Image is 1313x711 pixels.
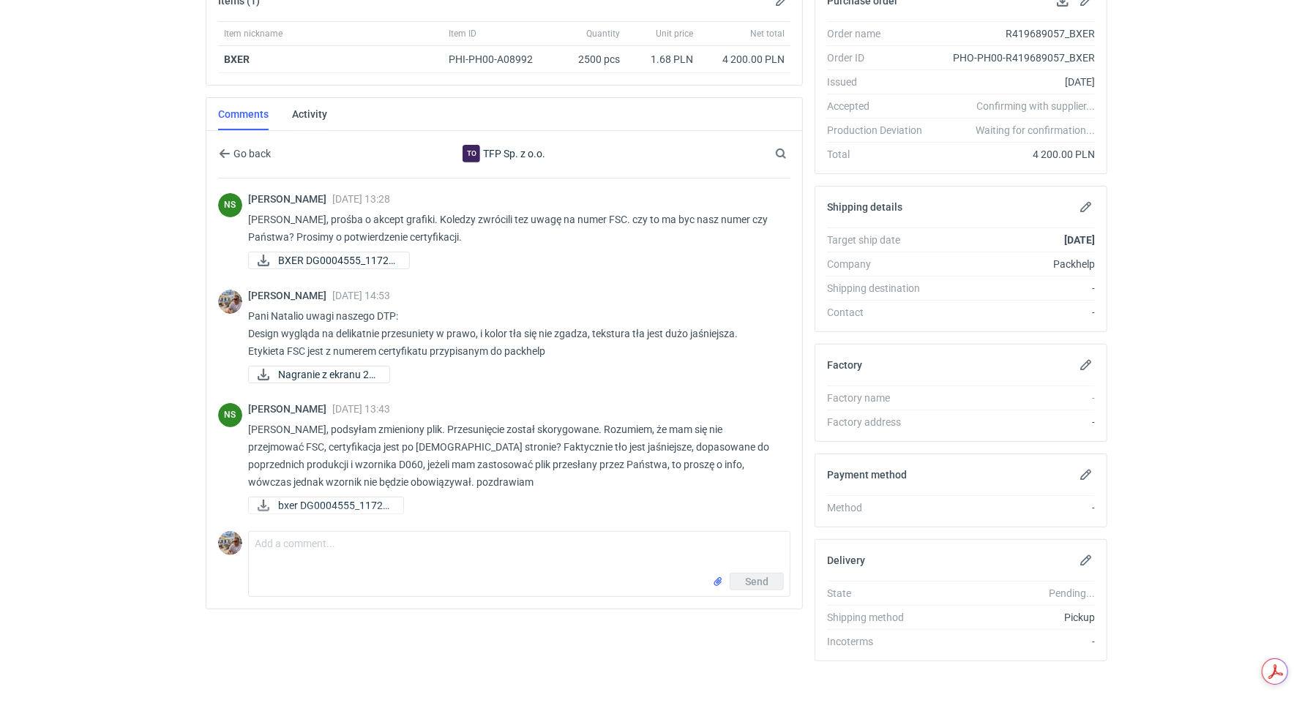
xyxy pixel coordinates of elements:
[827,201,902,213] h2: Shipping details
[248,497,404,514] a: bxer DG0004555_11729...
[1077,552,1095,569] button: Edit delivery details
[934,305,1095,320] div: -
[1064,234,1095,246] strong: [DATE]
[827,610,934,625] div: Shipping method
[248,403,332,415] span: [PERSON_NAME]
[332,403,390,415] span: [DATE] 13:43
[730,573,784,590] button: Send
[248,252,410,269] a: BXER DG0004555_11724...
[827,233,934,247] div: Target ship date
[934,610,1095,625] div: Pickup
[248,252,394,269] div: BXER DG0004555_11724505_artwork_HQ_front_FSC.pdf
[934,415,1095,429] div: -
[934,281,1095,296] div: -
[827,147,934,162] div: Total
[224,28,283,39] span: Item nickname
[934,634,1095,649] div: -
[248,193,332,205] span: [PERSON_NAME]
[976,100,1095,112] em: Confirming with supplier...
[976,123,1095,138] em: Waiting for confirmation...
[248,307,779,360] p: Pani Natalio uwagi naszego DTP: Design wygląda na delikatnie przesuniety w prawo, i kolor tła się...
[1077,356,1095,374] button: Edit factory details
[218,98,269,130] a: Comments
[384,145,624,162] div: TFP Sp. z o.o.
[827,359,862,371] h2: Factory
[827,26,934,41] div: Order name
[827,99,934,113] div: Accepted
[218,290,242,314] img: Michał Palasek
[934,147,1095,162] div: 4 200.00 PLN
[827,50,934,65] div: Order ID
[934,26,1095,41] div: R419689057_BXER
[218,403,242,427] figcaption: NS
[248,290,332,301] span: [PERSON_NAME]
[827,391,934,405] div: Factory name
[827,634,934,649] div: Incoterms
[248,211,779,246] p: [PERSON_NAME], prośba o akcept grafiki. Koledzy zwrócili tez uwagę na numer FSC. czy to ma byc na...
[827,415,934,429] div: Factory address
[827,554,865,566] h2: Delivery
[827,75,934,89] div: Issued
[218,403,242,427] div: Natalia Stępak
[934,257,1095,271] div: Packhelp
[745,576,768,587] span: Send
[553,46,626,73] div: 2500 pcs
[827,305,934,320] div: Contact
[218,193,242,217] figcaption: NS
[827,123,934,138] div: Production Deviation
[218,193,242,217] div: Natalia Stępak
[632,52,693,67] div: 1.68 PLN
[586,28,620,39] span: Quantity
[934,50,1095,65] div: PHO-PH00-R419689057_BXER
[656,28,693,39] span: Unit price
[934,500,1095,515] div: -
[248,366,390,383] div: Nagranie z ekranu 2025-09-1 o 14.46.40.mov
[827,500,934,515] div: Method
[278,366,378,383] span: Nagranie z ekranu 20...
[218,531,242,555] img: Michał Palasek
[231,148,271,159] span: Go back
[934,391,1095,405] div: -
[248,366,390,383] a: Nagranie z ekranu 20...
[463,145,480,162] div: TFP Sp. z o.o.
[248,421,779,491] p: [PERSON_NAME], podsyłam zmieniony plik. Przesunięcie został skorygowane. Rozumiem, że mam się nie...
[278,252,397,268] span: BXER DG0004555_11724...
[463,145,480,162] figcaption: To
[449,28,476,39] span: Item ID
[218,145,272,162] button: Go back
[332,290,390,301] span: [DATE] 14:53
[934,75,1095,89] div: [DATE]
[224,53,250,65] a: BXER
[449,52,547,67] div: PHI-PH00-A08992
[248,497,394,514] div: bxer DG0004555_11729921_artwork_HQ_front.pdf
[1049,587,1095,599] em: Pending...
[278,497,392,513] span: bxer DG0004555_11729...
[750,28,785,39] span: Net total
[705,52,785,67] div: 4 200.00 PLN
[332,193,390,205] span: [DATE] 13:28
[1077,198,1095,216] button: Edit shipping details
[827,469,907,481] h2: Payment method
[827,586,934,601] div: State
[827,281,934,296] div: Shipping destination
[292,98,327,130] a: Activity
[1077,466,1095,484] button: Edit payment method
[772,145,819,162] input: Search
[827,257,934,271] div: Company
